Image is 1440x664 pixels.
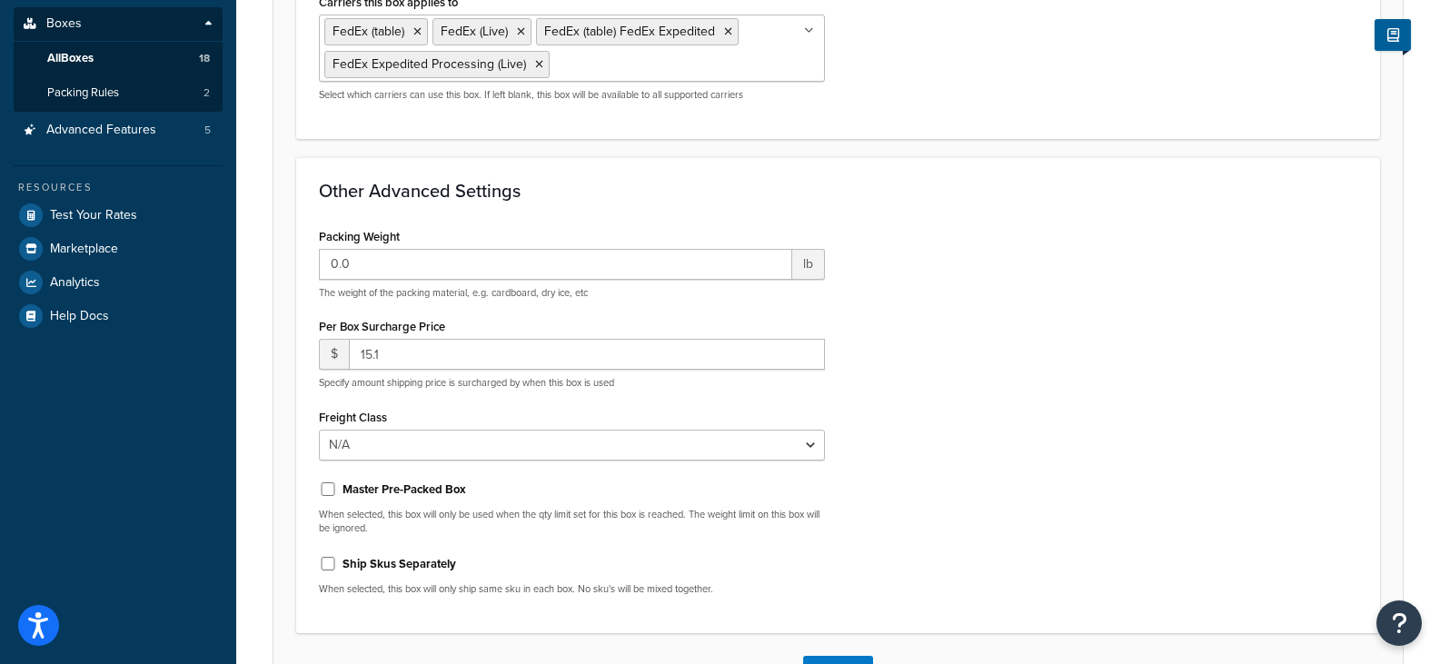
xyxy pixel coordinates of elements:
[333,22,404,41] span: FedEx (table)
[47,85,119,101] span: Packing Rules
[544,22,715,41] span: FedEx (table) FedEx Expedited
[1376,600,1422,646] button: Open Resource Center
[319,411,387,424] label: Freight Class
[792,249,825,280] span: lb
[333,55,526,74] span: FedEx Expedited Processing (Live)
[319,582,825,596] p: When selected, this box will only ship same sku in each box. No sku's will be mixed together.
[204,123,211,138] span: 5
[14,42,223,75] a: AllBoxes18
[46,123,156,138] span: Advanced Features
[319,376,825,390] p: Specify amount shipping price is surcharged by when this box is used
[319,230,400,243] label: Packing Weight
[1375,19,1411,51] button: Show Help Docs
[47,51,94,66] span: All Boxes
[14,114,223,147] li: Advanced Features
[50,208,137,223] span: Test Your Rates
[14,300,223,332] a: Help Docs
[204,85,210,101] span: 2
[343,556,456,572] label: Ship Skus Separately
[14,266,223,299] a: Analytics
[14,7,223,111] li: Boxes
[14,76,223,110] li: Packing Rules
[14,180,223,195] div: Resources
[50,275,100,291] span: Analytics
[319,181,1357,201] h3: Other Advanced Settings
[14,76,223,110] a: Packing Rules2
[46,16,82,32] span: Boxes
[343,481,466,498] label: Master Pre-Packed Box
[319,508,825,536] p: When selected, this box will only be used when the qty limit set for this box is reached. The wei...
[441,22,508,41] span: FedEx (Live)
[319,88,825,102] p: Select which carriers can use this box. If left blank, this box will be available to all supporte...
[319,286,825,300] p: The weight of the packing material, e.g. cardboard, dry ice, etc
[319,320,445,333] label: Per Box Surcharge Price
[50,309,109,324] span: Help Docs
[14,199,223,232] a: Test Your Rates
[14,7,223,41] a: Boxes
[14,114,223,147] a: Advanced Features5
[50,242,118,257] span: Marketplace
[14,233,223,265] a: Marketplace
[199,51,210,66] span: 18
[319,339,349,370] span: $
